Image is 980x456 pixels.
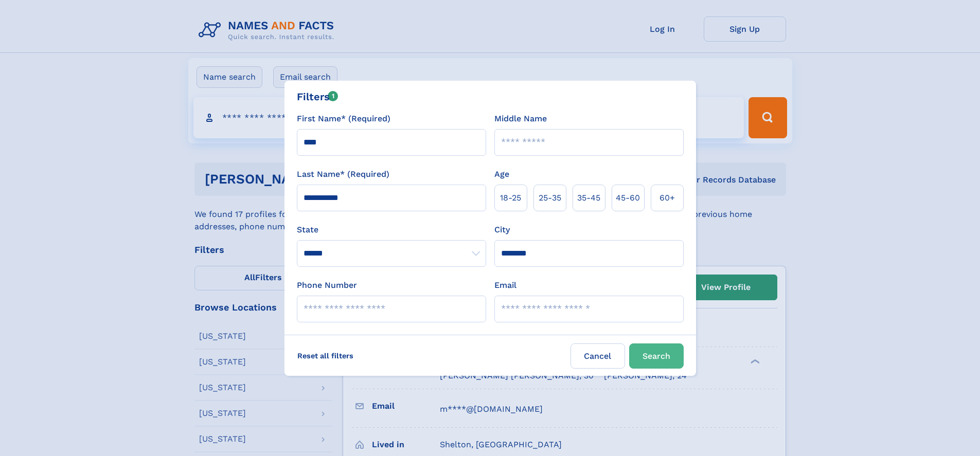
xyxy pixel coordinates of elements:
[297,168,389,180] label: Last Name* (Required)
[494,224,510,236] label: City
[297,113,390,125] label: First Name* (Required)
[571,343,625,369] label: Cancel
[660,192,675,204] span: 60+
[577,192,600,204] span: 35‑45
[297,279,357,291] label: Phone Number
[500,192,521,204] span: 18‑25
[297,89,338,104] div: Filters
[494,279,516,291] label: Email
[494,113,547,125] label: Middle Name
[297,224,486,236] label: State
[494,168,509,180] label: Age
[291,343,360,368] label: Reset all filters
[539,192,561,204] span: 25‑35
[629,343,684,369] button: Search
[616,192,640,204] span: 45‑60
